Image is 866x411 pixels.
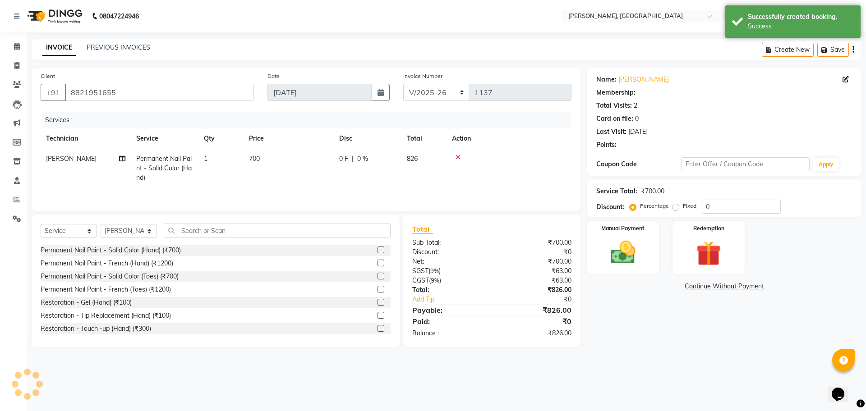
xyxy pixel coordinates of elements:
span: SGST [412,267,428,275]
img: _gift.svg [688,238,729,269]
div: Sub Total: [405,238,492,247]
button: Create New [762,43,814,57]
th: Price [244,128,334,149]
div: ₹700.00 [641,187,664,196]
div: Discount: [596,202,624,212]
div: Paid: [405,316,492,327]
button: Save [817,43,849,57]
div: ₹826.00 [492,285,578,295]
div: Service Total: [596,187,637,196]
div: 0 [635,114,639,123]
span: CGST [412,276,429,284]
iframe: chat widget [828,375,857,402]
th: Qty [198,128,244,149]
a: Continue Without Payment [589,282,860,291]
div: ₹700.00 [492,238,578,247]
th: Action [447,128,571,149]
span: 1 [204,155,207,163]
span: | [352,154,354,164]
label: Date [267,72,280,80]
a: PREVIOUS INVOICES [87,43,150,51]
span: 9% [430,267,439,274]
div: Name: [596,75,617,84]
th: Disc [334,128,401,149]
div: Services [41,112,578,128]
div: ( ) [405,276,492,285]
img: _cash.svg [603,238,644,267]
button: Apply [813,158,839,171]
div: ( ) [405,266,492,276]
button: +91 [41,84,66,101]
div: Successfully created booking. [748,12,854,22]
div: Restoration - Gel (Hand) (₹100) [41,298,132,307]
span: [PERSON_NAME] [46,155,97,163]
div: Restoration - Touch -up (Hand) (₹300) [41,324,151,333]
div: [DATE] [628,127,648,137]
input: Search by Name/Mobile/Email/Code [65,84,254,101]
span: 0 % [357,154,368,164]
div: Payable: [405,305,492,315]
label: Client [41,72,55,80]
label: Fixed [683,202,696,210]
label: Percentage [640,202,669,210]
label: Manual Payment [601,224,645,233]
div: Total: [405,285,492,295]
a: INVOICE [42,40,76,56]
div: Net: [405,257,492,266]
div: Permanent Nail Paint - Solid Color (Toes) (₹700) [41,272,179,281]
img: logo [23,4,85,29]
th: Service [131,128,198,149]
div: ₹0 [492,316,578,327]
span: 9% [431,277,439,284]
input: Search or Scan [164,224,391,237]
a: Add Tip [405,295,506,304]
label: Redemption [693,224,724,233]
div: Balance : [405,329,492,338]
div: Discount: [405,247,492,257]
div: ₹63.00 [492,266,578,276]
div: Coupon Code [596,160,682,169]
div: ₹826.00 [492,329,578,338]
div: Permanent Nail Paint - French (Hand) (₹1200) [41,259,173,268]
div: Restoration - Tip Replacement (Hand) (₹100) [41,311,171,320]
div: Permanent Nail Paint - French (Toes) (₹1200) [41,285,171,294]
span: Permanent Nail Paint - Solid Color (Hand) [136,155,192,182]
span: Total [412,224,433,234]
b: 08047224946 [99,4,139,29]
div: ₹700.00 [492,257,578,266]
input: Enter Offer / Coupon Code [682,157,810,171]
span: 826 [407,155,418,163]
th: Technician [41,128,131,149]
span: 0 F [339,154,348,164]
div: Success [748,22,854,31]
div: ₹826.00 [492,305,578,315]
div: Card on file: [596,114,633,123]
div: ₹0 [492,247,578,257]
div: Total Visits: [596,101,632,110]
div: Permanent Nail Paint - Solid Color (Hand) (₹700) [41,246,181,255]
div: Points: [596,140,617,150]
div: Membership: [596,88,636,97]
div: ₹0 [506,295,578,304]
div: ₹63.00 [492,276,578,285]
span: 700 [249,155,260,163]
label: Invoice Number [403,72,442,80]
th: Total [401,128,447,149]
div: 2 [634,101,637,110]
a: [PERSON_NAME] [618,75,669,84]
div: Last Visit: [596,127,626,137]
